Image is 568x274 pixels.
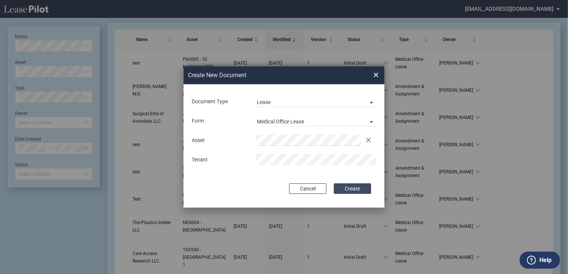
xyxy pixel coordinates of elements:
[256,96,376,107] md-select: Document Type: Lease
[334,183,371,194] button: Create
[187,117,252,125] div: Form
[184,66,384,208] md-dialog: Create New ...
[187,137,252,144] div: Asset
[257,119,304,125] div: Medical Office Lease
[187,156,252,164] div: Tenant
[257,99,271,105] div: Lease
[373,69,379,81] span: ×
[187,98,252,105] div: Document Type
[256,115,376,126] md-select: Lease Form: Medical Office Lease
[188,71,347,79] h2: Create New Document
[539,255,552,265] label: Help
[289,183,326,194] button: Cancel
